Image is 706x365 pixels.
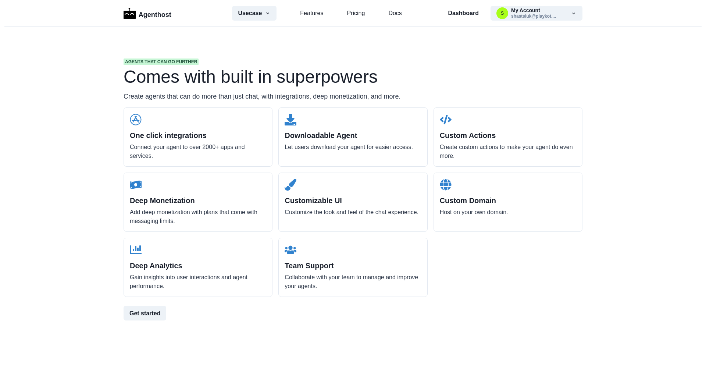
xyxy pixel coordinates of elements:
[124,8,136,19] img: Logo
[440,208,576,217] p: Host on your own domain.
[285,273,421,291] p: Collaborate with your team to manage and improve your agents.
[285,261,421,270] h2: Team Support
[130,131,266,140] h2: One click integrations
[124,59,199,65] span: Agents that can go further
[124,306,582,320] a: Get started
[139,7,171,20] p: Agenthost
[124,92,582,102] p: Create agents that can do more than just chat, with integrations, deep monetization, and more.
[491,6,582,21] button: shastsiuk@playkot.comMy Accountshastsiuk@playkot....
[130,196,266,205] h2: Deep Monetization
[388,9,402,18] a: Docs
[285,208,421,217] p: Customize the look and feel of the chat experience.
[440,196,576,205] h2: Custom Domain
[285,143,421,152] p: Let users download your agent for easier access.
[124,306,166,320] button: Get started
[232,6,277,21] button: Usecase
[124,7,171,20] a: LogoAgenthost
[347,9,365,18] a: Pricing
[440,143,576,160] p: Create custom actions to make your agent do even more.
[448,9,479,18] a: Dashboard
[130,143,266,160] p: Connect your agent to over 2000+ apps and services.
[130,208,266,226] p: Add deep monetization with plans that come with messaging limits.
[300,9,323,18] a: Features
[440,131,576,140] h2: Custom Actions
[285,196,421,205] h2: Customizable UI
[130,273,266,291] p: Gain insights into user interactions and agent performance.
[285,131,421,140] h2: Downloadable Agent
[130,261,266,270] h2: Deep Analytics
[124,68,582,86] h1: Comes with built in superpowers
